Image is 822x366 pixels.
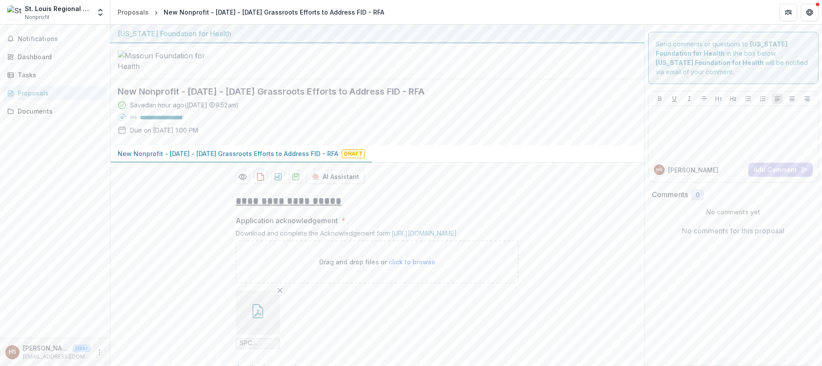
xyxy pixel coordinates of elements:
[236,215,338,226] p: Application acknowledgement
[787,93,797,104] button: Align Center
[240,339,276,347] span: SPC Signed_MFH-Grant-Acknowledgement.pdf
[342,149,365,158] span: Draft
[25,13,50,21] span: Nonprofit
[656,59,764,66] strong: [US_STATE] Foundation for Health
[253,170,268,184] button: download-proposal
[669,93,680,104] button: Underline
[389,258,436,266] span: click to browse
[236,229,519,240] div: Download and complete the Acknowledgement form:
[130,114,137,121] p: 95 %
[18,35,103,43] span: Notifications
[652,191,688,199] h2: Comments
[319,257,436,267] p: Drag and drop files or
[271,170,285,184] button: download-proposal
[654,93,665,104] button: Bold
[801,4,818,21] button: Get Help
[728,93,738,104] button: Heading 2
[23,343,69,353] p: [PERSON_NAME]
[656,168,662,172] div: Hannah Schleicher
[114,6,388,19] nav: breadcrumb
[25,4,91,13] div: St. Louis Regional Suicide Prevention Coalition
[802,93,812,104] button: Align Right
[18,107,99,116] div: Documents
[289,170,303,184] button: download-proposal
[118,8,149,17] div: Proposals
[748,163,813,177] button: Add Comment
[772,93,783,104] button: Align Left
[699,93,709,104] button: Strike
[757,93,768,104] button: Ordered List
[23,353,91,361] p: [EMAIL_ADDRESS][DOMAIN_NAME]
[648,32,818,84] div: Send comments or questions to in the box below. will be notified via email of your comment.
[18,70,99,80] div: Tasks
[713,93,724,104] button: Heading 1
[684,93,695,104] button: Italicize
[743,93,753,104] button: Bullet List
[780,4,797,21] button: Partners
[4,86,107,100] a: Proposals
[94,4,107,21] button: Open entity switcher
[18,88,99,98] div: Proposals
[4,50,107,64] a: Dashboard
[118,50,206,72] img: Missouri Foundation for Health
[391,229,457,237] a: [URL][DOMAIN_NAME]
[682,225,784,236] p: No comments for this proposal
[114,6,152,19] a: Proposals
[9,349,16,355] div: Hannah Schleicher
[275,285,285,296] button: Remove File
[73,344,91,352] p: User
[164,8,384,17] div: New Nonprofit - [DATE] - [DATE] Grassroots Efforts to Address FID - RFA
[118,28,637,39] div: [US_STATE] Foundation for Health
[4,68,107,82] a: Tasks
[696,191,700,199] span: 0
[668,165,719,175] p: [PERSON_NAME]
[18,52,99,61] div: Dashboard
[4,104,107,118] a: Documents
[4,32,107,46] button: Notifications
[652,207,815,217] p: No comments yet
[94,347,105,358] button: More
[130,100,239,110] div: Saved an hour ago ( [DATE] @ 9:52am )
[118,86,623,97] h2: New Nonprofit - [DATE] - [DATE] Grassroots Efforts to Address FID - RFA
[130,126,198,135] p: Due on [DATE] 1:00 PM
[7,5,21,19] img: St. Louis Regional Suicide Prevention Coalition
[236,290,280,349] div: Remove FileSPC Signed_MFH-Grant-Acknowledgement.pdf
[306,170,365,184] button: AI Assistant
[236,170,250,184] button: Preview 57ab709d-33e0-4e33-a761-4e0b37c960fc-0.pdf
[118,149,338,158] p: New Nonprofit - [DATE] - [DATE] Grassroots Efforts to Address FID - RFA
